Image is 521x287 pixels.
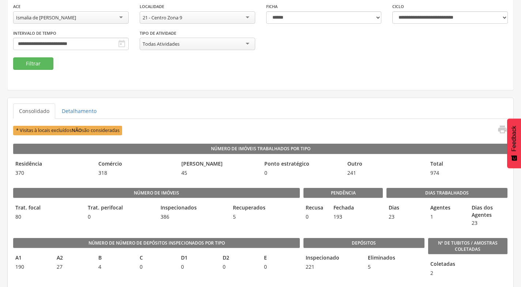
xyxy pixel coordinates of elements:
span: 0 [220,263,258,271]
legend: A1 [13,254,51,263]
i:  [497,124,507,135]
legend: B [96,254,134,263]
span: 4 [96,263,134,271]
span: 370 [13,169,93,177]
label: ACE [13,4,20,10]
span: 1 [428,213,466,220]
a: Detalhamento [56,103,102,119]
label: Tipo de Atividade [140,30,176,36]
legend: D2 [220,254,258,263]
legend: A2 [54,254,92,263]
a:  [493,124,507,136]
span: Feedback [511,126,517,151]
legend: Residência [13,160,93,169]
label: Ciclo [392,4,404,10]
span: 0 [262,263,299,271]
legend: Inspecionado [303,254,362,263]
a: Consolidado [13,103,55,119]
legend: C [137,254,175,263]
legend: D1 [179,254,216,263]
label: Localidade [140,4,164,10]
legend: Nº de Tubitos / Amostras coletadas [428,238,507,254]
span: 0 [137,263,175,271]
span: * Visitas à locais excluídos são consideradas [13,126,122,135]
label: Ficha [266,4,278,10]
legend: Dias dos Agentes [469,204,507,219]
legend: Ponto estratégico [262,160,341,169]
legend: Comércio [96,160,175,169]
span: 318 [96,169,175,177]
legend: Dias [386,204,424,212]
span: 974 [428,169,507,177]
span: 190 [13,263,51,271]
legend: Depósitos [303,238,424,248]
span: 0 [303,213,328,220]
i:  [117,39,126,48]
legend: Recusa [303,204,328,212]
legend: Dias Trabalhados [386,188,507,198]
legend: Recuperados [231,204,299,212]
legend: Agentes [428,204,466,212]
legend: Trat. perifocal [86,204,154,212]
button: Feedback - Mostrar pesquisa [507,118,521,168]
label: Intervalo de Tempo [13,30,56,36]
span: 27 [54,263,92,271]
span: 0 [262,169,341,177]
legend: Trat. focal [13,204,82,212]
span: 0 [179,263,216,271]
span: 0 [86,213,154,220]
button: Filtrar [13,57,53,70]
legend: Total [428,160,507,169]
legend: Outro [345,160,424,169]
span: 386 [158,213,227,220]
legend: E [262,254,299,263]
span: 2 [428,269,433,277]
legend: Número de Número de Depósitos Inspecionados por Tipo [13,238,300,248]
span: 5 [366,263,424,271]
legend: Fechada [331,204,355,212]
span: 23 [386,213,424,220]
div: Todas Atividades [143,41,180,47]
span: 241 [345,169,424,177]
span: 23 [469,219,507,227]
b: NÃO [72,127,82,133]
legend: Coletadas [428,260,433,269]
legend: Pendência [303,188,383,198]
span: 5 [231,213,299,220]
legend: [PERSON_NAME] [179,160,258,169]
legend: Número de imóveis [13,188,300,198]
span: 45 [179,169,258,177]
legend: Inspecionados [158,204,227,212]
legend: Eliminados [366,254,424,263]
span: 221 [303,263,362,271]
span: 193 [331,213,355,220]
legend: Número de Imóveis Trabalhados por Tipo [13,144,508,154]
div: Ismalia de [PERSON_NAME] [16,14,76,21]
div: 21 - Centro Zona 9 [143,14,182,21]
span: 80 [13,213,82,220]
